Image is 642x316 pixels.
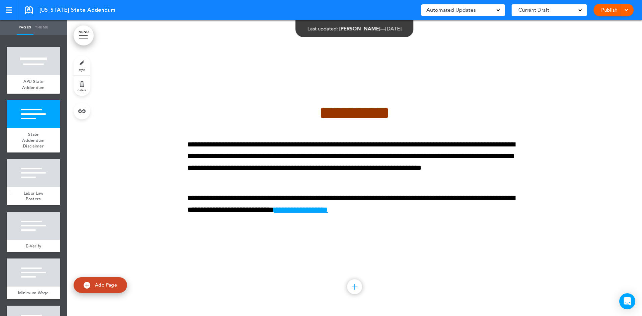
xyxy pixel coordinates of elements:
[33,20,50,35] a: Theme
[7,128,60,152] a: State Addendum Disclaimer
[24,190,43,202] span: Labor Law Posters
[599,4,620,16] a: Publish
[339,25,381,32] span: [PERSON_NAME]
[26,243,41,249] span: E-Verify
[386,25,402,32] span: [DATE]
[22,79,44,90] span: APU State Addendum
[78,88,86,92] span: delete
[7,75,60,94] a: APU State Addendum
[95,282,117,288] span: Add Page
[7,240,60,252] a: E-Verify
[426,5,476,15] span: Automated Updates
[18,290,49,296] span: Minimum Wage
[7,187,60,205] a: Labor Law Posters
[7,287,60,299] a: Minimum Wage
[308,25,338,32] span: Last updated:
[39,6,115,14] span: [US_STATE] State Addendum
[518,5,549,15] span: Current Draft
[74,25,94,45] a: MENU
[308,26,402,31] div: —
[22,131,44,149] span: State Addendum Disclaimer
[74,76,90,96] a: delete
[79,68,85,72] span: style
[17,20,33,35] a: Pages
[74,56,90,76] a: style
[74,277,127,293] a: Add Page
[84,282,90,289] img: add.svg
[619,293,635,309] div: Open Intercom Messenger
